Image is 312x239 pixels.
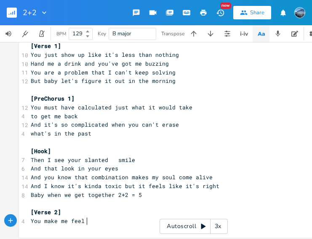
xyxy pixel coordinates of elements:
span: And I know it's kinda toxic but it feels like it's right [31,182,219,190]
span: [Verse 1] [31,42,61,50]
div: BPM [56,32,66,36]
span: what's in the past [31,130,91,137]
span: B major [112,30,131,37]
div: New [220,3,231,9]
span: You make me feel [31,217,85,225]
span: You must have calculated just what it would take [31,104,192,111]
div: Share [250,9,264,16]
span: [Verse 2] [31,208,61,216]
span: And it's so complicated when you can't erase [31,121,179,128]
button: New [212,5,229,20]
div: Autoscroll [160,219,228,234]
span: [Hook] [31,147,51,155]
div: 3x [211,219,226,234]
span: And that look in your eyes [31,165,118,172]
div: Key [98,31,106,36]
span: Hand me a drink and you've got me buzzing [31,60,169,67]
span: But baby let's figure it out in the morning [31,77,176,85]
span: 2+2 [23,9,37,16]
span: You are a problem that I can't keep solving [31,69,176,76]
span: to get me back [31,112,78,120]
span: Then I see your slanted smile [31,156,135,164]
span: Baby when we get together 2+2 = 5 [31,191,142,199]
span: You just show up like it's less than nothing [31,51,179,58]
button: Share [233,6,271,19]
div: Transpose [161,31,184,36]
span: [PreChorus 1] [31,95,75,102]
img: DJ Flossy [294,7,305,18]
span: And you know that combination makes my soul come alive [31,173,213,181]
